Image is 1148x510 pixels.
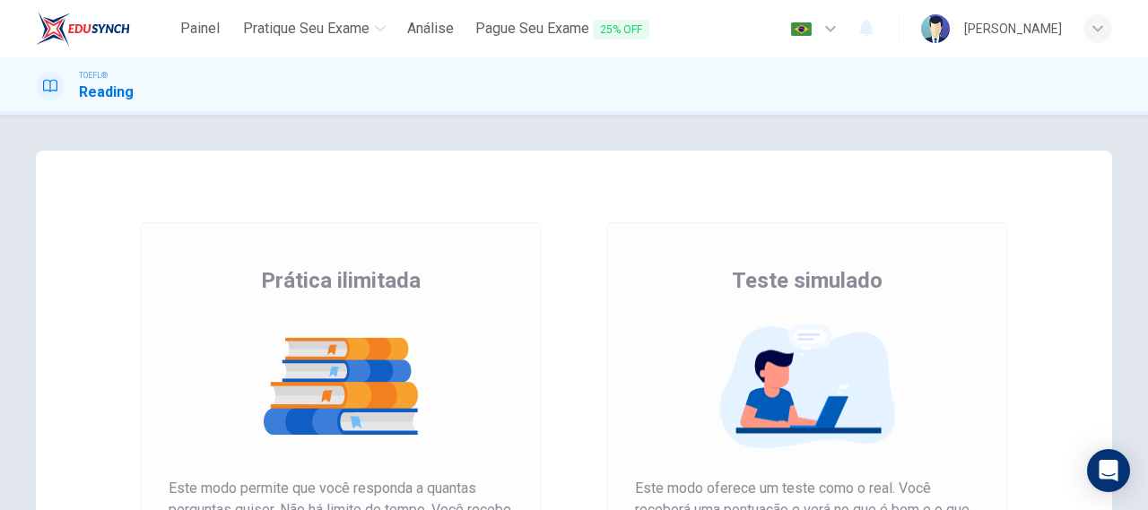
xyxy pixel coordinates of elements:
button: Painel [171,13,229,45]
span: Prática ilimitada [261,266,421,295]
span: Pratique seu exame [243,18,370,39]
img: Profile picture [921,14,950,43]
span: Análise [407,18,454,39]
div: [PERSON_NAME] [964,18,1062,39]
span: Painel [180,18,220,39]
a: Análise [400,13,461,46]
span: TOEFL® [79,69,108,82]
span: Pague Seu Exame [475,18,649,40]
button: Análise [400,13,461,45]
img: pt [790,22,813,36]
a: Painel [171,13,229,46]
span: Teste simulado [732,266,883,295]
button: Pratique seu exame [236,13,393,45]
button: Pague Seu Exame25% OFF [468,13,657,46]
a: EduSynch logo [36,11,171,47]
span: 25% OFF [593,20,649,39]
h1: Reading [79,82,134,103]
div: Open Intercom Messenger [1087,449,1130,492]
img: EduSynch logo [36,11,130,47]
